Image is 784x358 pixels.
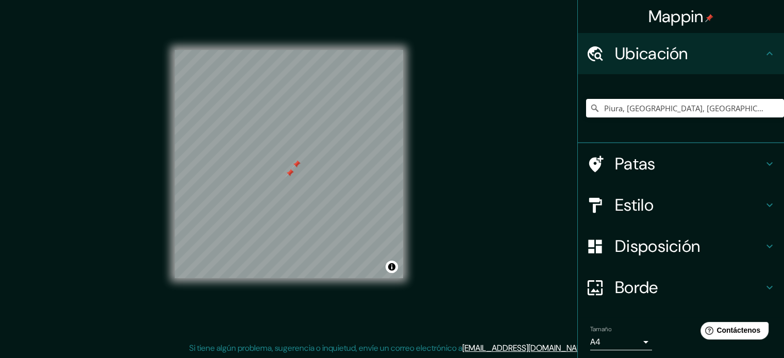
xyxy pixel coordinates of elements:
[578,33,784,74] div: Ubicación
[615,153,656,175] font: Patas
[648,6,704,27] font: Mappin
[705,14,713,22] img: pin-icon.png
[578,267,784,308] div: Borde
[578,184,784,226] div: Estilo
[590,336,600,347] font: A4
[175,50,403,278] canvas: Mapa
[590,334,652,350] div: A4
[615,194,654,216] font: Estilo
[462,343,590,353] a: [EMAIL_ADDRESS][DOMAIN_NAME]
[615,235,700,257] font: Disposición
[615,277,658,298] font: Borde
[586,99,784,117] input: Elige tu ciudad o zona
[578,226,784,267] div: Disposición
[590,325,611,333] font: Tamaño
[692,318,773,347] iframe: Lanzador de widgets de ayuda
[615,43,688,64] font: Ubicación
[189,343,462,353] font: Si tiene algún problema, sugerencia o inquietud, envíe un correo electrónico a
[386,261,398,273] button: Activar o desactivar atribución
[578,143,784,184] div: Patas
